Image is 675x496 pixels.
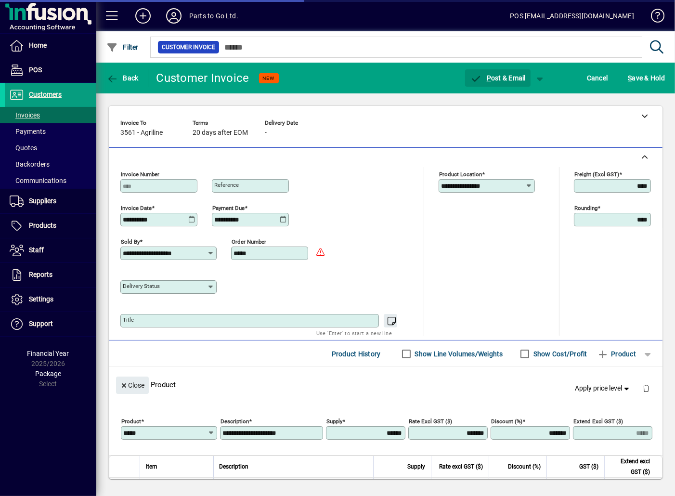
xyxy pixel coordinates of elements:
mat-label: Supply [326,418,342,425]
mat-label: Product [121,418,141,425]
button: Profile [158,7,189,25]
span: Package [35,370,61,378]
span: Communications [10,177,66,184]
app-page-header-button: Back [96,69,149,87]
app-page-header-button: Close [114,380,151,389]
a: Reports [5,263,96,287]
mat-label: Order number [232,238,266,245]
mat-label: Sold by [121,238,140,245]
span: Cancel [587,70,608,86]
mat-label: Discount (%) [491,418,522,425]
span: Backorders [10,160,50,168]
label: Show Cost/Profit [532,349,587,359]
a: Backorders [5,156,96,172]
button: Add [128,7,158,25]
a: Staff [5,238,96,262]
span: Customers [29,91,62,98]
div: Product [109,367,662,402]
a: Communications [5,172,96,189]
a: Payments [5,123,96,140]
a: POS [5,58,96,82]
a: Home [5,34,96,58]
div: POS [EMAIL_ADDRESS][DOMAIN_NAME] [510,8,634,24]
span: Financial Year [27,350,69,357]
app-page-header-button: Delete [635,384,658,392]
mat-label: Invoice date [121,205,152,211]
span: P [487,74,491,82]
button: Product History [328,345,385,363]
span: Rate excl GST ($) [439,461,483,472]
a: Support [5,312,96,336]
mat-label: Freight (excl GST) [574,171,619,178]
button: Filter [104,39,141,56]
span: S [628,74,632,82]
span: Customer Invoice [162,42,215,52]
a: Invoices [5,107,96,123]
button: Cancel [584,69,610,87]
mat-label: Title [123,316,134,323]
mat-label: Extend excl GST ($) [573,418,623,425]
span: Support [29,320,53,327]
mat-label: Rounding [574,205,597,211]
span: Discount (%) [508,461,541,472]
button: Delete [635,377,658,400]
span: Product History [332,346,381,362]
span: Extend excl GST ($) [610,456,650,477]
div: Parts to Go Ltd. [189,8,238,24]
span: GST ($) [579,461,598,472]
span: Payments [10,128,46,135]
a: Suppliers [5,189,96,213]
mat-label: Rate excl GST ($) [409,418,452,425]
span: ave & Hold [628,70,665,86]
span: Item [146,461,157,472]
mat-label: Delivery status [123,283,160,289]
mat-label: Payment due [212,205,245,211]
span: POS [29,66,42,74]
span: Description [220,461,249,472]
button: Post & Email [465,69,531,87]
div: Customer Invoice [156,70,249,86]
span: - [265,129,267,137]
button: Back [104,69,141,87]
span: Product [597,346,636,362]
span: ost & Email [470,74,526,82]
mat-label: Product location [439,171,482,178]
a: Products [5,214,96,238]
button: Close [116,377,149,394]
button: Apply price level [571,380,635,397]
label: Show Line Volumes/Weights [413,349,503,359]
span: Back [106,74,139,82]
span: Suppliers [29,197,56,205]
mat-hint: Use 'Enter' to start a new line [316,327,392,339]
span: Close [120,378,145,393]
button: Product [592,345,641,363]
span: Home [29,41,47,49]
mat-label: Description [221,418,249,425]
span: Settings [29,295,53,303]
span: Quotes [10,144,37,152]
span: Reports [29,271,52,278]
a: Quotes [5,140,96,156]
span: Products [29,222,56,229]
button: Save & Hold [625,69,667,87]
span: 3561 - Agriline [120,129,163,137]
span: Apply price level [575,383,631,393]
a: Settings [5,287,96,312]
span: Supply [407,461,425,472]
span: Filter [106,43,139,51]
span: 20 days after EOM [193,129,248,137]
span: Invoices [10,111,40,119]
span: Staff [29,246,44,254]
span: NEW [263,75,275,81]
mat-label: Reference [214,182,239,188]
mat-label: Invoice number [121,171,159,178]
a: Knowledge Base [644,2,663,33]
